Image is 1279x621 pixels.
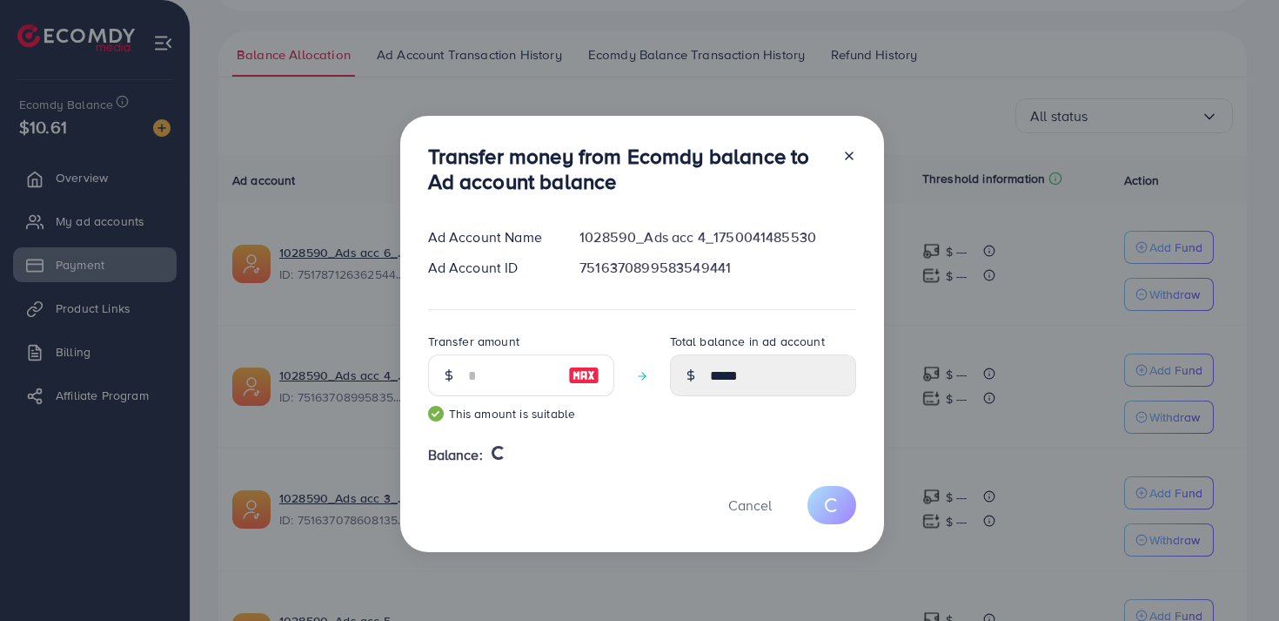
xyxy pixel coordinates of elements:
label: Total balance in ad account [670,333,825,350]
div: 7516370899583549441 [566,258,869,278]
span: Cancel [728,496,772,515]
label: Transfer amount [428,333,519,350]
span: Balance: [428,445,483,465]
div: 1028590_Ads acc 4_1750041485530 [566,227,869,247]
img: image [568,365,599,386]
div: Ad Account Name [414,227,566,247]
img: guide [428,406,444,422]
h3: Transfer money from Ecomdy balance to Ad account balance [428,144,828,194]
div: Ad Account ID [414,258,566,278]
small: This amount is suitable [428,405,614,422]
button: Cancel [706,486,794,523]
iframe: Chat [1205,543,1266,608]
